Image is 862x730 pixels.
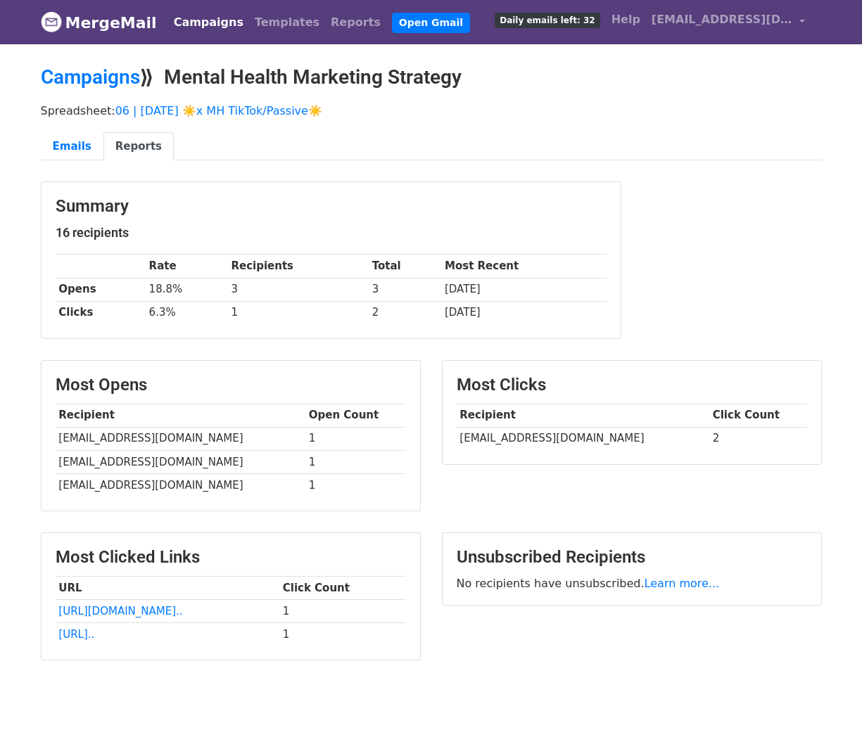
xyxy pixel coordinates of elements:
[58,605,182,617] a: [URL][DOMAIN_NAME]..
[41,8,157,37] a: MergeMail
[228,255,369,278] th: Recipients
[369,301,441,324] td: 2
[709,427,807,450] td: 2
[56,375,406,395] h3: Most Opens
[228,301,369,324] td: 1
[279,599,406,622] td: 1
[441,255,606,278] th: Most Recent
[279,622,406,646] td: 1
[792,662,862,730] iframe: Chat Widget
[56,473,305,497] td: [EMAIL_ADDRESS][DOMAIN_NAME]
[41,65,140,89] a: Campaigns
[369,278,441,301] td: 3
[56,404,305,427] th: Recipient
[146,255,228,278] th: Rate
[457,404,709,427] th: Recipient
[606,6,646,34] a: Help
[305,427,406,450] td: 1
[56,427,305,450] td: [EMAIL_ADDRESS][DOMAIN_NAME]
[56,225,607,241] h5: 16 recipients
[457,427,709,450] td: [EMAIL_ADDRESS][DOMAIN_NAME]
[56,547,406,568] h3: Most Clicked Links
[325,8,386,37] a: Reports
[495,13,600,28] span: Daily emails left: 32
[56,450,305,473] td: [EMAIL_ADDRESS][DOMAIN_NAME]
[305,404,406,427] th: Open Count
[457,576,807,591] p: No recipients have unsubscribed.
[103,132,174,161] a: Reports
[279,576,406,599] th: Click Count
[41,11,62,32] img: MergeMail logo
[457,547,807,568] h3: Unsubscribed Recipients
[168,8,249,37] a: Campaigns
[305,473,406,497] td: 1
[56,576,279,599] th: URL
[56,301,146,324] th: Clicks
[489,6,605,34] a: Daily emails left: 32
[58,628,94,641] a: [URL]..
[228,278,369,301] td: 3
[56,196,607,217] h3: Summary
[56,278,146,301] th: Opens
[392,13,470,33] a: Open Gmail
[249,8,325,37] a: Templates
[709,404,807,427] th: Click Count
[369,255,441,278] th: Total
[41,103,822,118] p: Spreadsheet:
[115,104,322,117] a: 06 | [DATE] ☀️x MH TikTok/Passive☀️
[146,278,228,301] td: 18.8%
[441,301,606,324] td: [DATE]
[41,132,103,161] a: Emails
[305,450,406,473] td: 1
[146,301,228,324] td: 6.3%
[41,65,822,89] h2: ⟫ Mental Health Marketing Strategy
[645,577,720,590] a: Learn more...
[646,6,811,39] a: [EMAIL_ADDRESS][DOMAIN_NAME]
[652,11,792,28] span: [EMAIL_ADDRESS][DOMAIN_NAME]
[441,278,606,301] td: [DATE]
[457,375,807,395] h3: Most Clicks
